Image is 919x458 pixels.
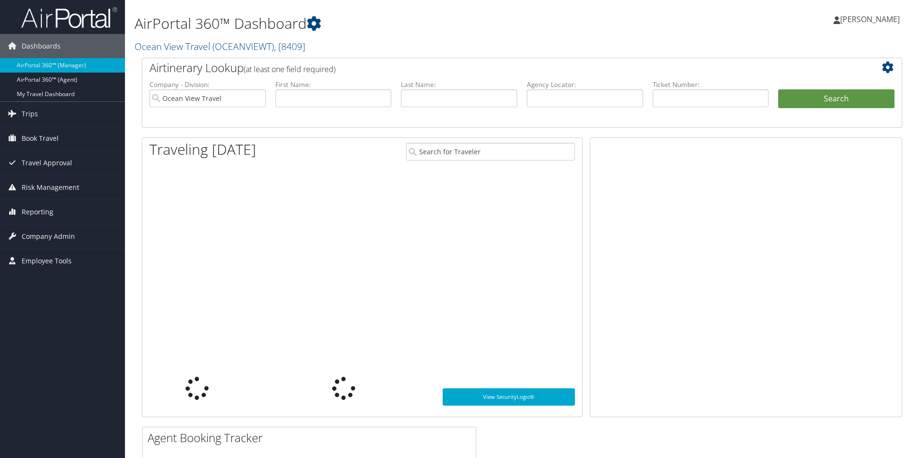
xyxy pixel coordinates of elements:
[22,151,72,175] span: Travel Approval
[149,139,256,160] h1: Traveling [DATE]
[21,6,117,29] img: airportal-logo.png
[840,14,900,25] span: [PERSON_NAME]
[135,13,651,34] h1: AirPortal 360™ Dashboard
[22,224,75,248] span: Company Admin
[149,60,831,76] h2: Airtinerary Lookup
[833,5,909,34] a: [PERSON_NAME]
[22,34,61,58] span: Dashboards
[148,430,476,446] h2: Agent Booking Tracker
[401,80,517,89] label: Last Name:
[527,80,643,89] label: Agency Locator:
[149,80,266,89] label: Company - Division:
[22,200,53,224] span: Reporting
[135,40,305,53] a: Ocean View Travel
[22,126,59,150] span: Book Travel
[275,80,392,89] label: First Name:
[778,89,894,109] button: Search
[274,40,305,53] span: , [ 8409 ]
[22,102,38,126] span: Trips
[244,64,335,74] span: (at least one field required)
[406,143,575,161] input: Search for Traveler
[443,388,575,406] a: View SecurityLogic®
[212,40,274,53] span: ( OCEANVIEWT )
[22,249,72,273] span: Employee Tools
[22,175,79,199] span: Risk Management
[653,80,769,89] label: Ticket Number:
